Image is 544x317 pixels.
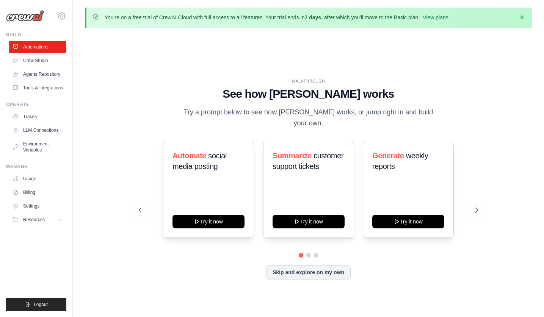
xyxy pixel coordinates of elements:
[372,215,444,228] button: Try it now
[266,265,351,280] button: Skip and explore on my own
[172,215,245,228] button: Try it now
[9,186,66,198] a: Billing
[9,138,66,156] a: Environment Variables
[181,107,436,129] p: Try a prompt below to see how [PERSON_NAME] works, or jump right in and build your own.
[9,124,66,136] a: LLM Connections
[172,151,206,160] span: Automate
[139,87,478,101] h1: See how [PERSON_NAME] works
[9,82,66,94] a: Tools & Integrations
[6,164,66,170] div: Manage
[172,151,227,170] span: social media posting
[9,200,66,212] a: Settings
[105,14,450,21] p: You're on a free trial of CrewAI Cloud with full access to all features. Your trial ends in , aft...
[9,111,66,123] a: Traces
[423,14,448,20] a: View plans
[304,14,321,20] strong: 7 days
[372,151,404,160] span: Generate
[6,10,44,22] img: Logo
[9,68,66,80] a: Agents Repository
[6,102,66,108] div: Operate
[23,217,45,223] span: Resources
[9,214,66,226] button: Resources
[9,41,66,53] a: Automations
[9,173,66,185] a: Usage
[6,298,66,311] button: Logout
[506,281,544,317] iframe: Chat Widget
[34,301,48,308] span: Logout
[139,78,478,84] div: WALKTHROUGH
[273,151,312,160] span: Summarize
[9,55,66,67] a: Crew Studio
[273,151,343,170] span: customer support tickets
[273,215,345,228] button: Try it now
[6,32,66,38] div: Build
